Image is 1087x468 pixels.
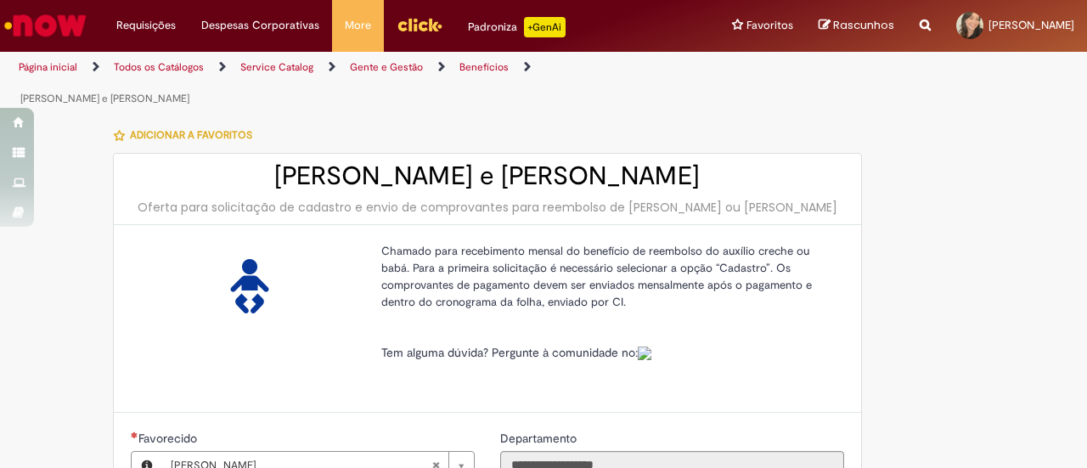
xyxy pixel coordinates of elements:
label: Somente leitura - Departamento [500,430,580,447]
p: Tem alguma dúvida? Pergunte à comunidade no: [381,344,831,361]
span: [PERSON_NAME] [988,18,1074,32]
a: Gente e Gestão [350,60,423,74]
span: Rascunhos [833,17,894,33]
a: Página inicial [19,60,77,74]
a: Service Catalog [240,60,313,74]
h2: [PERSON_NAME] e [PERSON_NAME] [131,162,844,190]
div: Oferta para solicitação de cadastro e envio de comprovantes para reembolso de [PERSON_NAME] ou [P... [131,199,844,216]
img: Auxílio Creche e Babá [222,259,277,313]
a: Benefícios [459,60,509,74]
a: Colabora [638,345,651,360]
img: sys_attachment.do [638,347,651,360]
ul: Trilhas de página [13,52,712,115]
div: Padroniza [468,17,566,37]
p: +GenAi [524,17,566,37]
img: ServiceNow [2,8,89,42]
a: [PERSON_NAME] e [PERSON_NAME] [20,92,189,105]
span: Necessários - Favorecido [138,431,200,446]
button: Adicionar a Favoritos [113,117,262,153]
span: Somente leitura - Departamento [500,431,580,446]
a: Todos os Catálogos [114,60,204,74]
span: Adicionar a Favoritos [130,128,252,142]
span: Chamado para recebimento mensal do benefício de reembolso do auxílio creche ou babá. Para a prime... [381,244,812,309]
span: More [345,17,371,34]
img: click_logo_yellow_360x200.png [397,12,442,37]
span: Obrigatório Preenchido [131,431,138,438]
a: Rascunhos [819,18,894,34]
span: Favoritos [746,17,793,34]
span: Despesas Corporativas [201,17,319,34]
span: Requisições [116,17,176,34]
